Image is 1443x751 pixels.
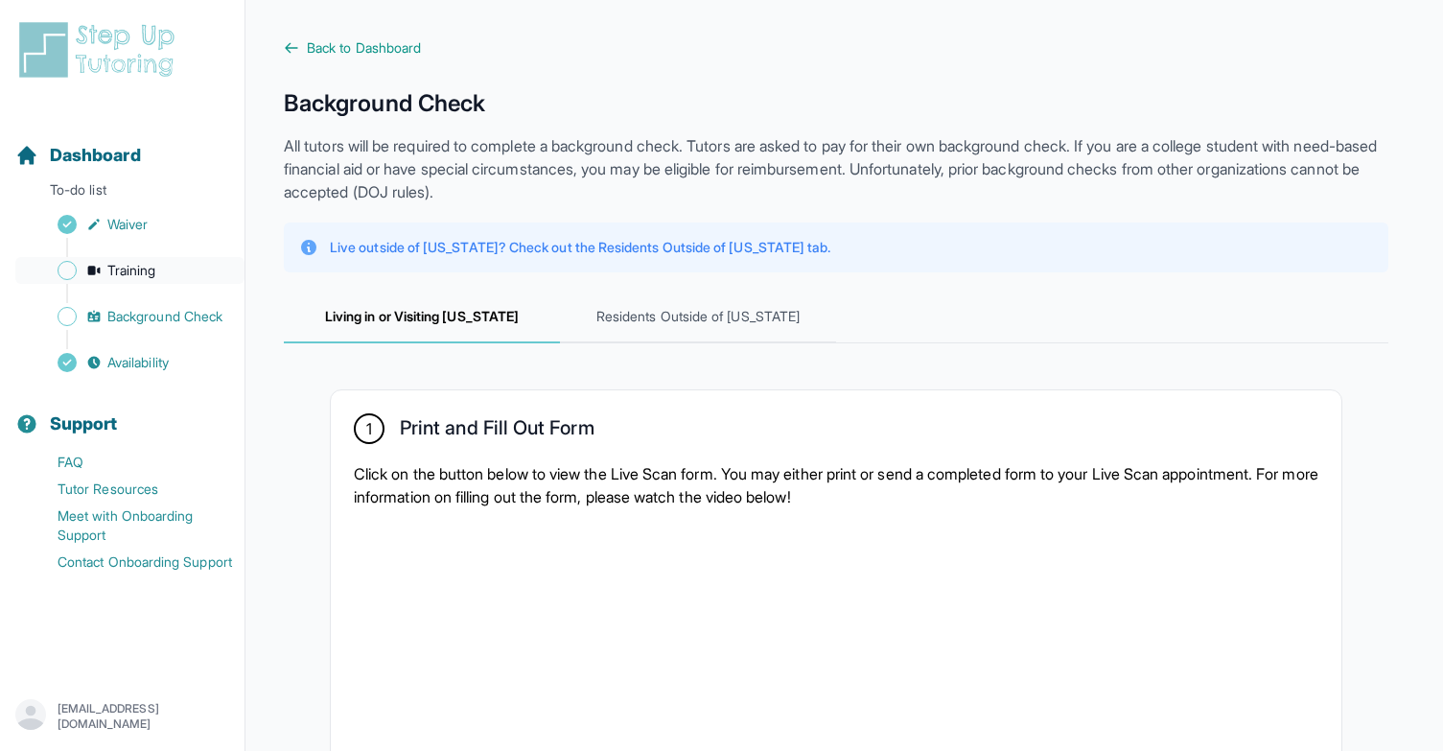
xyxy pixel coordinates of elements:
a: Tutor Resources [15,476,244,503]
span: Back to Dashboard [307,38,421,58]
h1: Background Check [284,88,1388,119]
span: Availability [107,353,169,372]
nav: Tabs [284,292,1388,343]
span: Dashboard [50,142,141,169]
p: Live outside of [US_STATE]? Check out the Residents Outside of [US_STATE] tab. [330,238,830,257]
a: Training [15,257,244,284]
span: Living in or Visiting [US_STATE] [284,292,560,343]
span: Background Check [107,307,222,326]
a: Dashboard [15,142,141,169]
button: Support [8,380,237,445]
button: [EMAIL_ADDRESS][DOMAIN_NAME] [15,699,229,734]
p: [EMAIL_ADDRESS][DOMAIN_NAME] [58,701,229,732]
span: Waiver [107,215,148,234]
button: Dashboard [8,111,237,176]
span: Support [50,411,118,437]
a: Meet with Onboarding Support [15,503,244,549]
h2: Print and Fill Out Form [400,416,594,447]
span: 1 [366,417,372,440]
p: Click on the button below to view the Live Scan form. You may either print or send a completed fo... [354,462,1318,508]
a: Waiver [15,211,244,238]
a: FAQ [15,449,244,476]
p: All tutors will be required to complete a background check. Tutors are asked to pay for their own... [284,134,1388,203]
a: Availability [15,349,244,376]
a: Background Check [15,303,244,330]
span: Residents Outside of [US_STATE] [560,292,836,343]
span: Training [107,261,156,280]
a: Back to Dashboard [284,38,1388,58]
a: Contact Onboarding Support [15,549,244,575]
img: logo [15,19,186,81]
p: To-do list [8,180,237,207]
